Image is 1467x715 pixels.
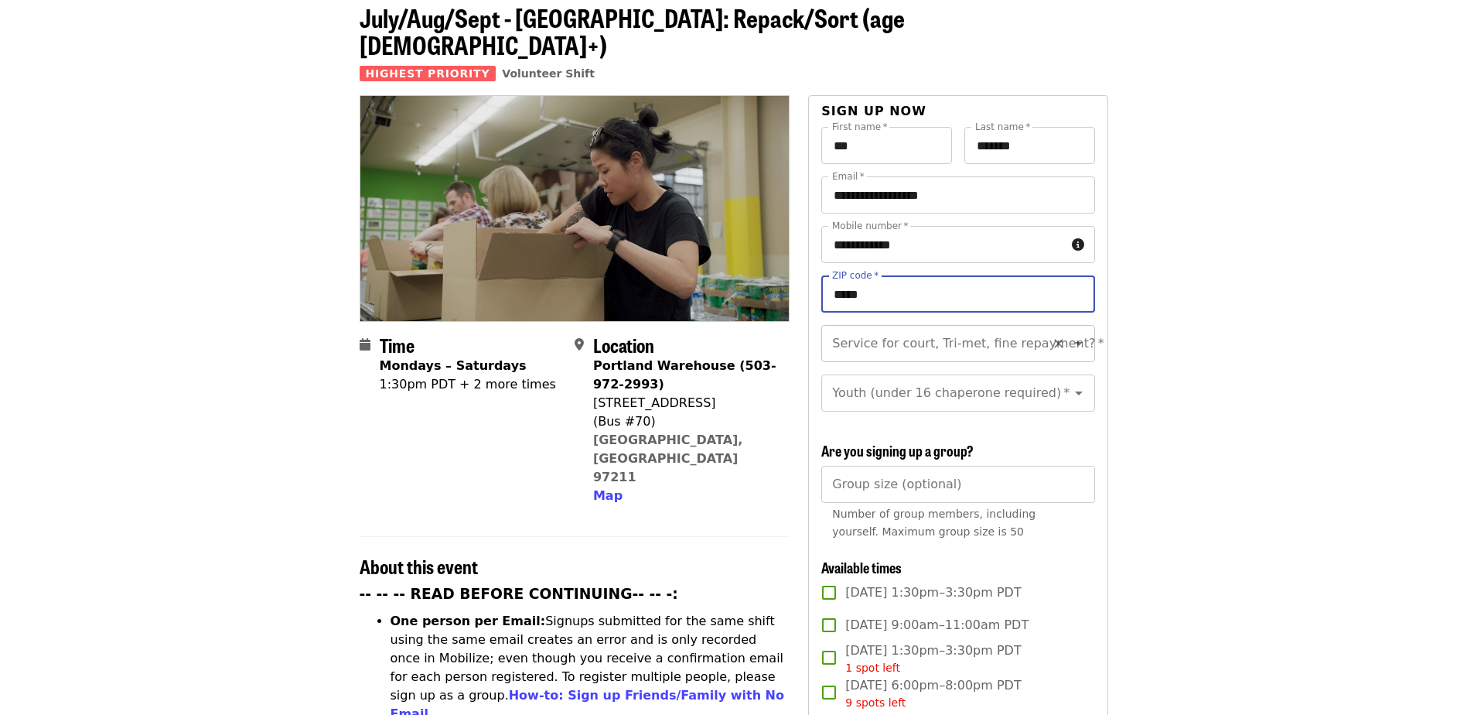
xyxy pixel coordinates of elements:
[391,614,546,628] strong: One person per Email:
[832,221,908,231] label: Mobile number
[360,552,478,580] span: About this event
[832,172,865,181] label: Email
[380,375,556,394] div: 1:30pm PDT + 2 more times
[360,66,496,81] span: Highest Priority
[832,122,888,132] label: First name
[380,331,415,358] span: Time
[360,586,678,602] strong: -- -- -- READ BEFORE CONTINUING-- -- -:
[832,508,1035,538] span: Number of group members, including yourself. Maximum group size is 50
[593,331,654,358] span: Location
[821,226,1065,263] input: Mobile number
[821,104,926,118] span: Sign up now
[593,433,743,484] a: [GEOGRAPHIC_DATA], [GEOGRAPHIC_DATA] 97211
[821,127,952,164] input: First name
[832,271,878,280] label: ZIP code
[845,662,900,674] span: 1 spot left
[1072,238,1084,252] i: circle-info icon
[593,412,777,431] div: (Bus #70)
[360,337,370,352] i: calendar icon
[821,466,1094,503] input: [object Object]
[593,394,777,412] div: [STREET_ADDRESS]
[845,696,906,709] span: 9 spots left
[1068,333,1090,354] button: Open
[575,337,584,352] i: map-marker-alt icon
[845,676,1021,711] span: [DATE] 6:00pm–8:00pm PDT
[975,122,1030,132] label: Last name
[593,487,623,505] button: Map
[1048,333,1070,354] button: Clear
[821,440,974,460] span: Are you signing up a group?
[845,616,1029,635] span: [DATE] 9:00am–11:00am PDT
[593,488,623,503] span: Map
[821,176,1094,214] input: Email
[1068,382,1090,404] button: Open
[845,583,1021,602] span: [DATE] 1:30pm–3:30pm PDT
[380,358,527,373] strong: Mondays – Saturdays
[821,275,1094,313] input: ZIP code
[502,67,595,80] a: Volunteer Shift
[845,641,1021,676] span: [DATE] 1:30pm–3:30pm PDT
[360,96,790,320] img: July/Aug/Sept - Portland: Repack/Sort (age 8+) organized by Oregon Food Bank
[964,127,1095,164] input: Last name
[821,557,902,577] span: Available times
[593,358,776,392] strong: Portland Warehouse (503-972-2993)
